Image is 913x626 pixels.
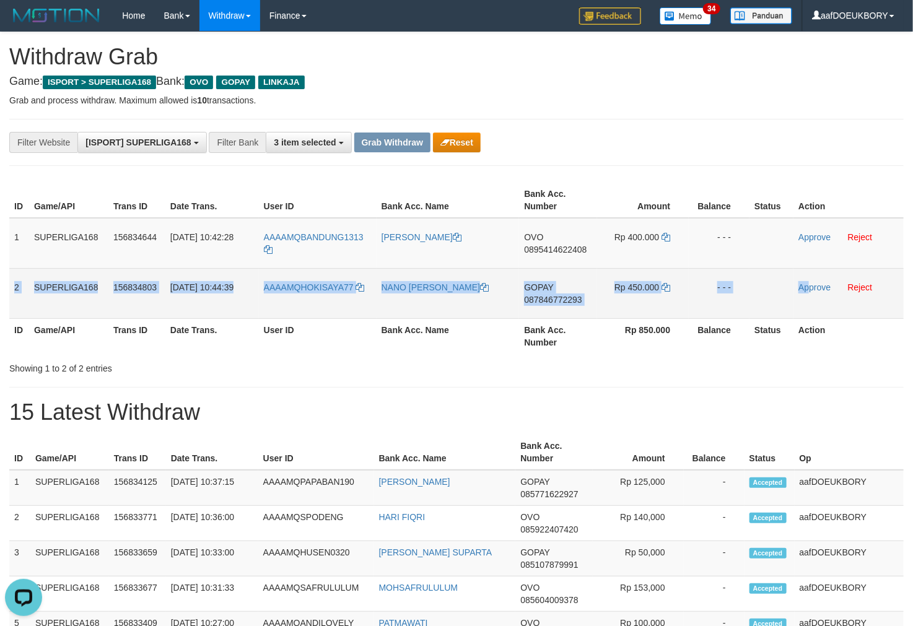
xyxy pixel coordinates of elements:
img: Feedback.jpg [579,7,641,25]
th: ID [9,183,29,218]
span: GOPAY [520,477,549,487]
a: Reject [848,282,873,292]
span: Copy 085922407420 to clipboard [520,524,578,534]
a: [PERSON_NAME] SUPARTA [379,547,492,557]
span: Accepted [749,583,787,594]
th: ID [9,435,30,470]
th: Trans ID [108,183,165,218]
th: Balance [689,183,749,218]
td: - - - [689,268,749,318]
td: [DATE] 10:37:15 [166,470,258,506]
span: [ISPORT] SUPERLIGA168 [85,137,191,147]
td: - [684,506,745,541]
span: 34 [703,3,720,14]
td: SUPERLIGA168 [30,576,109,612]
a: [PERSON_NAME] [379,477,450,487]
td: - [684,470,745,506]
th: Balance [689,318,749,354]
button: [ISPORT] SUPERLIGA168 [77,132,206,153]
span: Rp 450.000 [614,282,659,292]
td: SUPERLIGA168 [30,541,109,576]
span: Accepted [749,513,787,523]
td: 1 [9,470,30,506]
th: Balance [684,435,745,470]
span: Copy 087846772293 to clipboard [524,295,582,305]
span: AAAAMQHOKISAYA77 [264,282,354,292]
a: Copy 450000 to clipboard [662,282,670,292]
span: [DATE] 10:44:39 [170,282,234,292]
span: GOPAY [524,282,553,292]
td: [DATE] 10:33:00 [166,541,258,576]
td: [DATE] 10:31:33 [166,576,258,612]
th: Game/API [30,435,109,470]
th: Date Trans. [165,183,259,218]
a: Reject [848,232,873,242]
td: AAAAMQHUSEN0320 [258,541,374,576]
td: - - - [689,218,749,269]
th: Date Trans. [165,318,259,354]
button: Reset [433,133,481,152]
th: Bank Acc. Name [377,183,520,218]
h4: Game: Bank: [9,76,904,88]
td: AAAAMQSAFRULULUM [258,576,374,612]
span: Accepted [749,477,787,488]
a: [PERSON_NAME] [382,232,461,242]
td: 3 [9,541,30,576]
span: AAAAMQBANDUNG1313 [264,232,364,242]
td: SUPERLIGA168 [29,218,108,269]
th: Bank Acc. Name [374,435,516,470]
a: Approve [798,232,831,242]
th: Status [745,435,795,470]
h1: 15 Latest Withdraw [9,400,904,425]
div: Showing 1 to 2 of 2 entries [9,357,371,375]
th: Status [749,183,793,218]
th: User ID [258,435,374,470]
span: Copy 0895414622408 to clipboard [524,245,587,254]
span: 156834644 [113,232,157,242]
th: Trans ID [109,435,166,470]
button: Grab Withdraw [354,133,430,152]
span: OVO [520,583,539,593]
th: Amount [597,183,689,218]
td: aafDOEUKBORY [795,576,904,612]
button: 3 item selected [266,132,351,153]
span: OVO [185,76,213,89]
th: Bank Acc. Number [519,318,597,354]
span: 156834803 [113,282,157,292]
th: Rp 850.000 [597,318,689,354]
th: User ID [259,183,377,218]
a: NANO [PERSON_NAME] [382,282,489,292]
td: aafDOEUKBORY [795,470,904,506]
a: HARI FIQRI [379,512,426,522]
td: AAAAMQPAPABAN190 [258,470,374,506]
td: Rp 125,000 [593,470,683,506]
span: Accepted [749,548,787,559]
td: AAAAMQSPODENG [258,506,374,541]
a: AAAAMQHOKISAYA77 [264,282,365,292]
td: [DATE] 10:36:00 [166,506,258,541]
img: Button%20Memo.svg [660,7,712,25]
th: Op [795,435,904,470]
th: Bank Acc. Name [377,318,520,354]
span: OVO [524,232,543,242]
td: - [684,576,745,612]
div: Filter Website [9,132,77,153]
span: [DATE] 10:42:28 [170,232,234,242]
a: MOHSAFRULULUM [379,583,458,593]
td: Rp 50,000 [593,541,683,576]
td: 156834125 [109,470,166,506]
h1: Withdraw Grab [9,45,904,69]
span: Copy 085107879991 to clipboard [520,560,578,570]
td: SUPERLIGA168 [30,470,109,506]
td: 156833771 [109,506,166,541]
td: 2 [9,506,30,541]
th: Amount [593,435,683,470]
p: Grab and process withdraw. Maximum allowed is transactions. [9,94,904,107]
a: Approve [798,282,831,292]
th: ID [9,318,29,354]
th: Date Trans. [166,435,258,470]
th: Bank Acc. Number [515,435,593,470]
span: LINKAJA [258,76,305,89]
th: Trans ID [108,318,165,354]
th: Action [793,183,904,218]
